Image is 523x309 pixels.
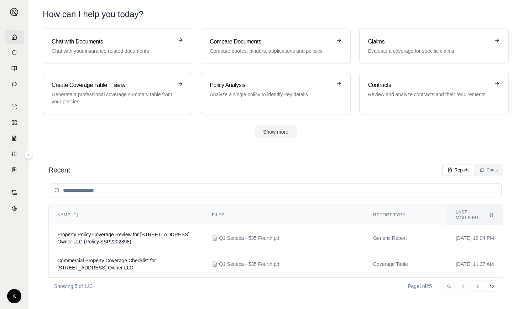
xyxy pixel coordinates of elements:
h2: Recent [48,165,70,175]
a: Legal Search Engine [5,201,24,215]
button: Reports [443,165,474,175]
td: [DATE] 12:04 PM [447,225,503,251]
span: Q1 Seneca - 535 Fourth.pdf [219,235,281,242]
button: Chats [475,165,502,175]
h3: Chat with Documents [52,37,173,46]
a: Coverage Table [5,163,24,177]
a: ClaimsEvaluate a coverage for specific claims [359,29,509,63]
div: Page 1 of 25 [408,283,432,290]
a: Compare DocumentsCompare quotes, binders, applications and policies [201,29,350,63]
button: Expand sidebar [7,5,21,19]
p: Evaluate a coverage for specific claims [368,47,490,55]
div: Chats [480,167,498,173]
span: Commercial Property Coverage Checklist for 535 Fourth Avenue Owner LLC [57,258,156,271]
a: Home [5,30,24,44]
a: Policy AnalysisAnalyze a single policy to identify key details [201,72,350,114]
span: Property Policy Coverage Review for 535 Fourth Avenue Owner LLC (Policy SSP2202898) [57,232,189,244]
p: Compare quotes, binders, applications and policies [210,47,331,55]
a: Chat [5,77,24,91]
button: Expand sidebar [24,150,33,159]
p: Chat with your insurance related documents [52,47,173,55]
a: Contract Analysis [5,185,24,200]
p: Generate a professional coverage summary table from your policies. [52,91,173,105]
a: Claim Coverage [5,131,24,145]
button: Show more [255,125,297,138]
th: Report Type [365,205,447,225]
h3: Contracts [368,81,490,89]
td: Generic Report [365,225,447,251]
h3: Policy Analysis [210,81,331,89]
a: Chat with DocumentsChat with your insurance related documents [43,29,192,63]
span: Q1 Seneca - 535 Fourth.pdf [219,261,281,268]
div: Reports [448,167,470,173]
a: Documents Vault [5,46,24,60]
h3: Create Coverage Table [52,81,173,89]
a: Policy Comparisons [5,115,24,130]
span: BETA [110,82,129,89]
h3: Compare Documents [210,37,331,46]
th: Files [203,205,365,225]
p: Analyze a single policy to identify key details [210,91,331,98]
a: Create Coverage TableBETAGenerate a professional coverage summary table from your policies. [43,72,192,114]
div: Last modified [456,209,494,221]
p: Showing 5 of 123 [54,283,93,290]
a: ContractsReview and analyze contracts and their requirements [359,72,509,114]
p: Review and analyze contracts and their requirements [368,91,490,98]
a: Custom Report [5,147,24,161]
a: Prompt Library [5,61,24,76]
a: Single Policy [5,100,24,114]
h1: How can I help you today? [43,9,509,20]
div: Name [57,212,195,218]
div: K [7,289,21,303]
h3: Claims [368,37,490,46]
td: Coverage Table [365,251,447,277]
td: [DATE] 11:37 AM [447,251,503,277]
img: Expand sidebar [10,8,19,16]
